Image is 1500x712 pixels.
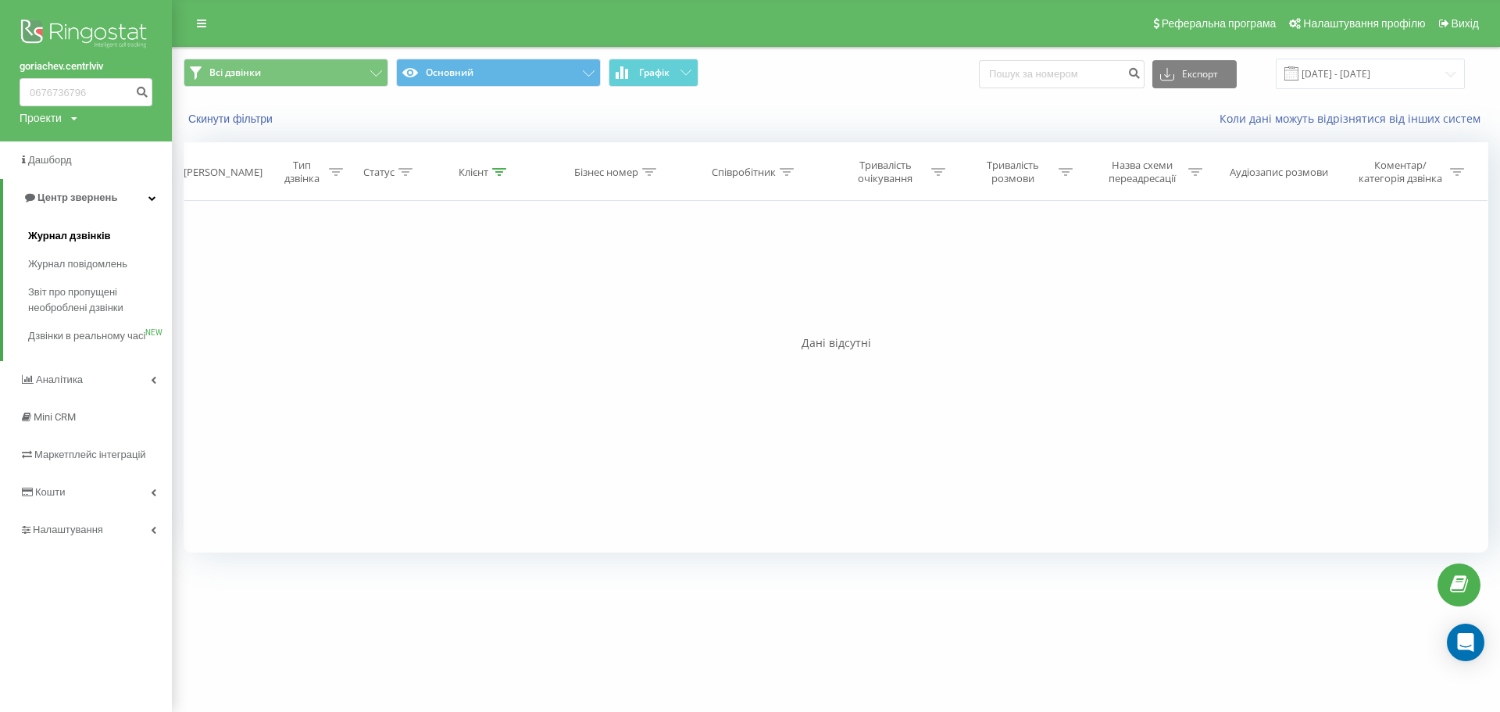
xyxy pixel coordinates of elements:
[1230,166,1328,179] div: Аудіозапис розмови
[1303,17,1425,30] span: Налаштування профілю
[1162,17,1277,30] span: Реферальна програма
[28,284,164,316] span: Звіт про пропущені необроблені дзвінки
[28,256,127,272] span: Журнал повідомлень
[28,228,111,244] span: Журнал дзвінків
[459,166,488,179] div: Клієнт
[184,112,280,126] button: Скинути фільтри
[3,179,172,216] a: Центр звернень
[37,191,117,203] span: Центр звернень
[1152,60,1237,88] button: Експорт
[844,159,927,185] div: Тривалість очікування
[1220,111,1488,126] a: Коли дані можуть відрізнятися вiд інших систем
[971,159,1055,185] div: Тривалість розмови
[363,166,395,179] div: Статус
[979,60,1145,88] input: Пошук за номером
[28,222,172,250] a: Журнал дзвінків
[20,16,152,55] img: Ringostat logo
[280,159,325,185] div: Тип дзвінка
[28,154,72,166] span: Дашборд
[574,166,638,179] div: Бізнес номер
[35,486,65,498] span: Кошти
[712,166,776,179] div: Співробітник
[20,110,62,126] div: Проекти
[609,59,698,87] button: Графік
[184,166,262,179] div: [PERSON_NAME]
[20,78,152,106] input: Пошук за номером
[28,278,172,322] a: Звіт про пропущені необроблені дзвінки
[28,328,145,344] span: Дзвінки в реальному часі
[34,449,146,460] span: Маркетплейс інтеграцій
[1447,624,1484,661] div: Open Intercom Messenger
[33,524,103,535] span: Налаштування
[1355,159,1446,185] div: Коментар/категорія дзвінка
[1452,17,1479,30] span: Вихід
[20,59,152,74] a: goriachev.centrlviv
[36,374,83,385] span: Аналiтика
[1101,159,1184,185] div: Назва схеми переадресації
[639,67,670,78] span: Графік
[396,59,601,87] button: Основний
[209,66,261,79] span: Всі дзвінки
[28,322,172,350] a: Дзвінки в реальному часіNEW
[184,59,388,87] button: Всі дзвінки
[34,411,76,423] span: Mini CRM
[28,250,172,278] a: Журнал повідомлень
[184,335,1488,351] div: Дані відсутні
